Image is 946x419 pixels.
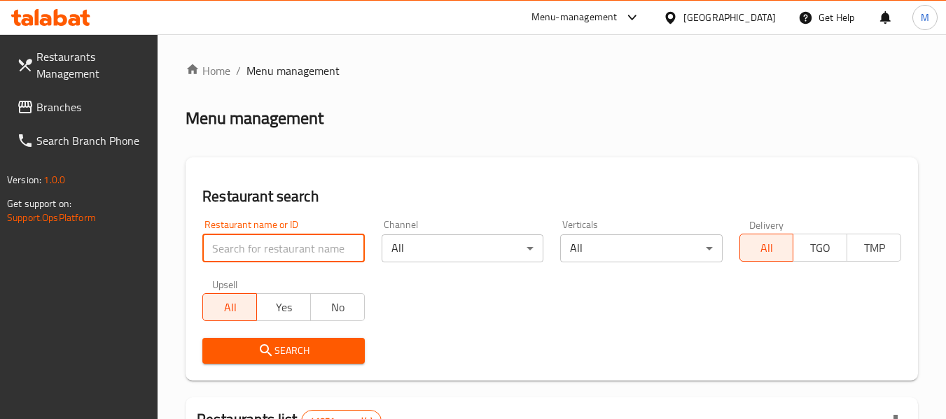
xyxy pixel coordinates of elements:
[212,279,238,289] label: Upsell
[317,297,359,318] span: No
[7,208,96,227] a: Support.OpsPlatform
[202,234,364,262] input: Search for restaurant name or ID..
[186,62,918,79] nav: breadcrumb
[847,234,901,262] button: TMP
[43,171,65,189] span: 1.0.0
[256,293,311,321] button: Yes
[7,194,71,213] span: Get support on:
[683,10,776,25] div: [GEOGRAPHIC_DATA]
[6,40,158,90] a: Restaurants Management
[214,342,353,360] span: Search
[739,234,794,262] button: All
[746,238,788,258] span: All
[310,293,365,321] button: No
[6,90,158,124] a: Branches
[853,238,896,258] span: TMP
[263,297,305,318] span: Yes
[793,234,847,262] button: TGO
[531,9,618,26] div: Menu-management
[209,297,251,318] span: All
[202,293,257,321] button: All
[36,48,147,82] span: Restaurants Management
[560,234,722,262] div: All
[202,338,364,364] button: Search
[186,62,230,79] a: Home
[36,99,147,115] span: Branches
[799,238,842,258] span: TGO
[36,132,147,149] span: Search Branch Phone
[236,62,241,79] li: /
[7,171,41,189] span: Version:
[921,10,929,25] span: M
[382,234,543,262] div: All
[186,107,324,129] h2: Menu management
[6,124,158,157] a: Search Branch Phone
[202,186,901,207] h2: Restaurant search
[749,220,784,229] label: Delivery
[246,62,340,79] span: Menu management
